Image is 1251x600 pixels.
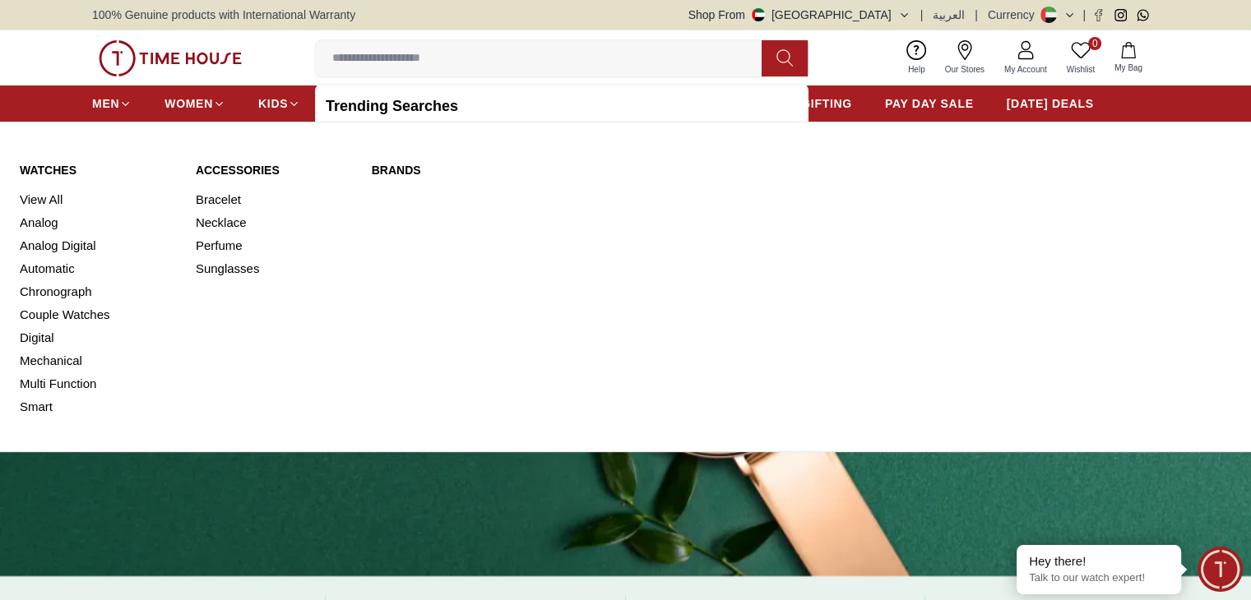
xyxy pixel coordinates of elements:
[196,162,352,178] a: Accessories
[544,188,618,261] img: Quantum
[196,234,352,257] a: Perfume
[20,211,176,234] a: Analog
[920,7,924,23] span: |
[20,234,176,257] a: Analog Digital
[458,188,531,261] img: Lee Cooper
[1108,62,1149,74] span: My Bag
[196,211,352,234] a: Necklace
[998,63,1054,76] span: My Account
[258,95,288,112] span: KIDS
[20,395,176,418] a: Smart
[898,37,935,79] a: Help
[1060,63,1101,76] span: Wishlist
[20,326,176,349] a: Digital
[99,40,242,76] img: ...
[372,188,445,261] img: Kenneth Scott
[1137,9,1149,21] a: Whatsapp
[1007,95,1094,112] span: [DATE] DEALS
[20,162,176,178] a: Watches
[938,63,991,76] span: Our Stores
[196,188,352,211] a: Bracelet
[688,7,910,23] button: Shop From[GEOGRAPHIC_DATA]
[752,8,765,21] img: United Arab Emirates
[935,37,994,79] a: Our Stores
[1088,37,1101,50] span: 0
[885,89,974,118] a: PAY DAY SALE
[801,89,852,118] a: GIFTING
[92,7,355,23] span: 100% Genuine products with International Warranty
[1114,9,1127,21] a: Instagram
[975,7,978,23] span: |
[20,349,176,372] a: Mechanical
[1007,89,1094,118] a: [DATE] DEALS
[20,303,176,326] a: Couple Watches
[1082,7,1086,23] span: |
[630,188,703,261] img: Tornado
[1057,37,1105,79] a: 0Wishlist
[20,280,176,303] a: Chronograph
[258,89,300,118] a: KIDS
[92,95,119,112] span: MEN
[801,95,852,112] span: GIFTING
[164,89,225,118] a: WOMEN
[1092,9,1105,21] a: Facebook
[885,95,974,112] span: PAY DAY SALE
[20,257,176,280] a: Automatic
[372,162,704,178] a: Brands
[92,89,132,118] a: MEN
[164,95,213,112] span: WOMEN
[1029,553,1169,570] div: Hey there!
[901,63,932,76] span: Help
[1029,571,1169,585] p: Talk to our watch expert!
[326,95,798,118] h2: Trending Searches
[20,188,176,211] a: View All
[372,275,445,348] img: Slazenger
[1105,39,1152,77] button: My Bag
[1198,547,1243,592] div: Chat Widget
[933,7,965,23] button: العربية
[196,257,352,280] a: Sunglasses
[988,7,1041,23] div: Currency
[20,372,176,395] a: Multi Function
